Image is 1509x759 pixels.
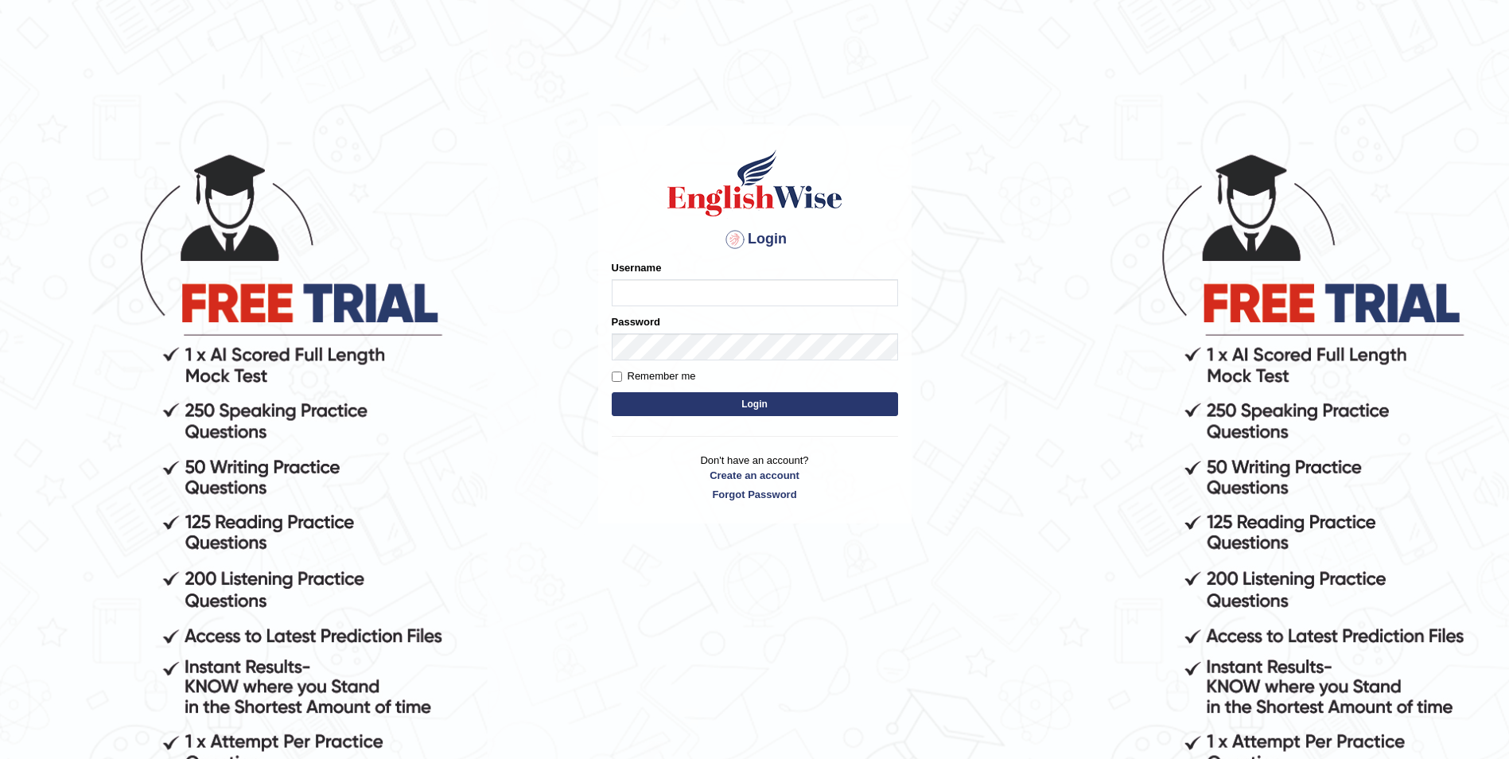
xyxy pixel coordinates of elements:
[612,453,898,502] p: Don't have an account?
[612,468,898,483] a: Create an account
[612,392,898,416] button: Login
[612,227,898,252] h4: Login
[612,314,660,329] label: Password
[612,372,622,382] input: Remember me
[612,487,898,502] a: Forgot Password
[612,368,696,384] label: Remember me
[612,260,662,275] label: Username
[664,147,846,219] img: Logo of English Wise sign in for intelligent practice with AI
